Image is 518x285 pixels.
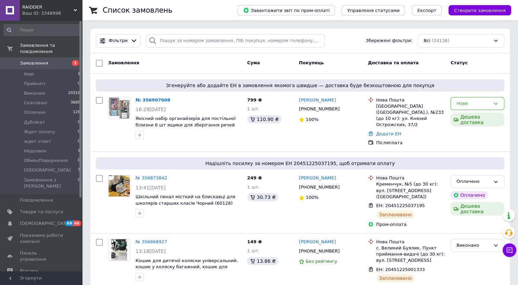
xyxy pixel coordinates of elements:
div: Кременчук, №5 (до 30 кг): вул. [STREET_ADDRESS] ([GEOGRAPHIC_DATA]) [376,181,445,200]
img: Фото товару [109,175,130,196]
span: Скасовані [24,100,47,106]
div: [PHONE_NUMBER] [298,105,341,113]
span: ЕН: 20451225001333 [376,267,425,272]
button: Завантажити звіт по пром-оплаті [238,5,335,15]
button: Чат з покупцем [503,243,516,257]
span: (24136) [432,38,450,43]
span: Покупець [299,60,324,65]
span: 249 ₴ [247,175,262,180]
span: 13:18[DATE] [136,248,166,254]
span: Статус [451,60,468,65]
span: 16:29[DATE] [136,107,166,112]
div: Заплановано [376,211,415,219]
span: Замовлення [20,60,48,66]
span: 0 [78,138,80,145]
a: Додати ЕН [376,131,401,136]
button: Створити замовлення [448,5,511,15]
span: 1 шт. [247,248,260,253]
input: Пошук [3,24,81,36]
span: 1 [72,60,79,66]
span: Оплачені [24,109,46,116]
div: Заплановано [376,274,415,282]
div: Виконано [456,242,490,249]
span: 0 [78,119,80,125]
span: Управління статусами [347,8,400,13]
span: Згенеруйте або додайте ЕН в замовлення якомога швидше — доставка буде безкоштовною для покупця [99,82,502,89]
div: Післяплата [376,140,445,146]
span: Замовлення та повідомлення [20,42,82,55]
span: Панель управління [20,250,63,262]
span: [DEMOGRAPHIC_DATA] [20,220,71,227]
span: 13:41[DATE] [136,185,166,190]
a: Шкільний пенал місткий на блискавці для школярів старших класів Чорний (60128) [136,194,235,206]
span: Відгуки [20,268,38,274]
span: [GEOGRAPHIC_DATA] [24,167,71,173]
div: Дешева доставка [451,113,504,126]
input: Пошук за номером замовлення, ПІБ покупця, номером телефону, Email, номером накладної [146,34,324,47]
span: 1 [78,71,80,77]
div: Нова Пошта [376,239,445,245]
span: 149 ₴ [247,239,262,244]
span: Повідомлення [20,197,53,203]
span: 799 ₴ [247,97,262,103]
div: Оплачено [456,178,490,185]
span: Прийняті [24,81,45,87]
span: Замовлення з [PERSON_NAME] [24,177,78,189]
span: ждет ответ [24,138,51,145]
span: Обмін/Повернення [24,158,68,164]
span: Cума [247,60,260,65]
span: ЕН: 20451225037195 [376,203,425,208]
div: Пром-оплата [376,221,445,228]
span: Всі [424,38,430,44]
div: с. Великий Буялик, Пункт приймання-видачі (до 30 кг): вул. [STREET_ADDRESS] [376,245,445,264]
span: 20318 [68,90,80,96]
div: Оплачено [451,191,488,199]
a: № 356868927 [136,239,167,244]
h1: Список замовлень [103,6,172,14]
div: [GEOGRAPHIC_DATA] ([GEOGRAPHIC_DATA].), №233 (до 10 кг): ул. Князей Острожских, 37/2 [376,103,445,128]
button: Управління статусами [342,5,405,15]
span: 3685 [71,100,80,106]
span: Показники роботи компанії [20,232,63,245]
a: Фото товару [108,97,130,119]
a: Якісний набір органайзерів для постільної білизни 6 шт ящики для зберігання речей 60*40*35 см (60... [136,116,236,134]
a: [PERSON_NAME] [299,97,336,104]
div: [PHONE_NUMBER] [298,183,341,192]
span: Виконані [24,90,45,96]
a: Фото товару [108,239,130,261]
span: 40 [73,220,81,226]
div: Ваш ID: 3348998 [22,10,82,16]
div: Нова Пошта [376,175,445,181]
span: Без рейтингу [306,259,337,264]
div: 110.90 ₴ [247,115,281,123]
span: 1 шт. [247,185,260,190]
a: № 356907608 [136,97,170,103]
button: Експорт [412,5,442,15]
span: 1 [78,148,80,154]
a: [PERSON_NAME] [299,239,336,245]
div: 13.86 ₴ [247,257,278,265]
span: Фільтри [109,38,128,44]
a: Фото товару [108,175,130,197]
img: Фото товару [111,239,127,260]
span: 100% [306,117,318,122]
div: Нова Пошта [376,97,445,103]
span: Надішліть посилку за номером ЕН 20451225037195, щоб отримати оплату [99,160,502,167]
div: 30.73 ₴ [247,193,278,201]
div: Нове [456,100,490,107]
span: 0 [78,158,80,164]
span: Замовлення [108,60,139,65]
span: 0 [78,81,80,87]
span: Дублікат [24,119,45,125]
a: [PERSON_NAME] [299,175,336,181]
span: Нові [24,71,34,77]
span: Товари та послуги [20,209,63,215]
span: Збережені фільтри: [366,38,412,44]
span: Завантажити звіт по пром-оплаті [243,7,329,13]
a: Створити замовлення [442,8,511,13]
a: Кошик для дитячої коляски універсальний, кошик у коляску багажний, кошик для прогулянкових колясок [136,258,238,276]
span: Доставка та оплата [368,60,419,65]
